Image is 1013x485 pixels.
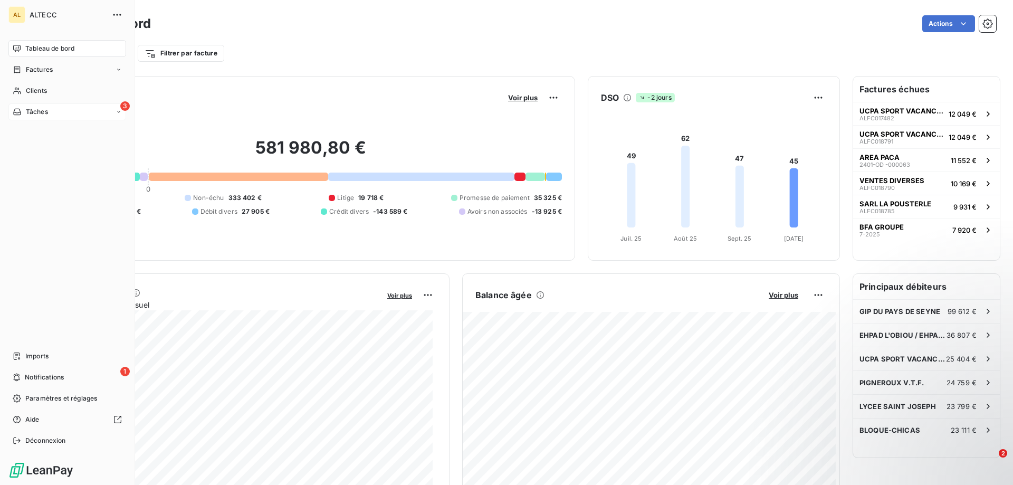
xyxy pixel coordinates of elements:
span: 11 552 € [951,156,977,165]
span: UCPA SPORT VACANCES - SERRE CHEVALIER [859,130,944,138]
span: ALFC017482 [859,115,894,121]
span: 19 718 € [358,193,384,203]
span: Aide [25,415,40,424]
span: Voir plus [508,93,538,102]
span: 35 325 € [534,193,562,203]
span: Clients [26,86,47,96]
span: EHPAD L'OBIOU / EHPAD DE MENS [859,331,947,339]
span: Déconnexion [25,436,66,445]
span: 10 169 € [951,179,977,188]
span: Tableau de bord [25,44,74,53]
a: Aide [8,411,126,428]
img: Logo LeanPay [8,462,74,479]
span: AREA PACA [859,153,900,161]
button: Voir plus [384,290,415,300]
span: Paramètres et réglages [25,394,97,403]
span: 12 049 € [949,110,977,118]
span: Promesse de paiement [460,193,530,203]
span: -2 jours [636,93,674,102]
span: 2401-OD -000063 [859,161,910,168]
h6: Factures échues [853,77,1000,102]
button: UCPA SPORT VACANCES - SERRE CHEVALIERALFC01748212 049 € [853,102,1000,125]
tspan: Juil. 25 [620,235,642,242]
span: SARL LA POUSTERLE [859,199,931,208]
span: Voir plus [387,292,412,299]
span: Chiffre d'affaires mensuel [60,299,380,310]
button: Voir plus [766,290,801,300]
button: Actions [922,15,975,32]
span: Imports [25,351,49,361]
span: 27 905 € [242,207,270,216]
button: VENTES DIVERSESALFC01879010 169 € [853,172,1000,195]
span: ALFC018785 [859,208,895,214]
h6: Balance âgée [475,289,532,301]
span: Avoirs non associés [467,207,528,216]
h6: Principaux débiteurs [853,274,1000,299]
span: 99 612 € [948,307,977,316]
span: Débit divers [200,207,237,216]
span: 12 049 € [949,133,977,141]
iframe: Intercom live chat [977,449,1002,474]
span: ALTECC [30,11,106,19]
span: Tâches [26,107,48,117]
span: BFA GROUPE [859,223,904,231]
span: -13 925 € [532,207,562,216]
span: Non-échu [193,193,224,203]
tspan: Sept. 25 [728,235,751,242]
h6: DSO [601,91,619,104]
span: ALFC018790 [859,185,895,191]
button: Voir plus [505,93,541,102]
span: 24 759 € [947,378,977,387]
span: UCPA SPORT VACANCES - SERRE CHEVALIER [859,107,944,115]
span: 0 [146,185,150,193]
span: 7 920 € [952,226,977,234]
span: 333 402 € [228,193,262,203]
span: ALFC018791 [859,138,893,145]
button: BFA GROUPE7-20257 920 € [853,218,1000,241]
span: GIP DU PAYS DE SEYNE [859,307,940,316]
div: AL [8,6,25,23]
span: Voir plus [769,291,798,299]
span: UCPA SPORT VACANCES - SERRE CHEVALIER [859,355,946,363]
span: Factures [26,65,53,74]
span: PIGNEROUX V.T.F. [859,378,924,387]
button: SARL LA POUSTERLEALFC0187859 931 € [853,195,1000,218]
span: Litige [337,193,354,203]
span: 9 931 € [953,203,977,211]
span: 7-2025 [859,231,880,237]
iframe: Intercom notifications message [802,383,1013,457]
span: 36 807 € [947,331,977,339]
button: AREA PACA2401-OD -00006311 552 € [853,148,1000,172]
h2: 581 980,80 € [60,137,562,169]
span: 2 [999,449,1007,458]
span: -143 589 € [373,207,408,216]
button: UCPA SPORT VACANCES - SERRE CHEVALIERALFC01879112 049 € [853,125,1000,148]
tspan: [DATE] [784,235,804,242]
span: 1 [120,367,130,376]
button: Filtrer par facture [138,45,224,62]
tspan: Août 25 [674,235,697,242]
span: Notifications [25,373,64,382]
span: 3 [120,101,130,111]
span: Crédit divers [329,207,369,216]
span: 25 404 € [946,355,977,363]
span: VENTES DIVERSES [859,176,924,185]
